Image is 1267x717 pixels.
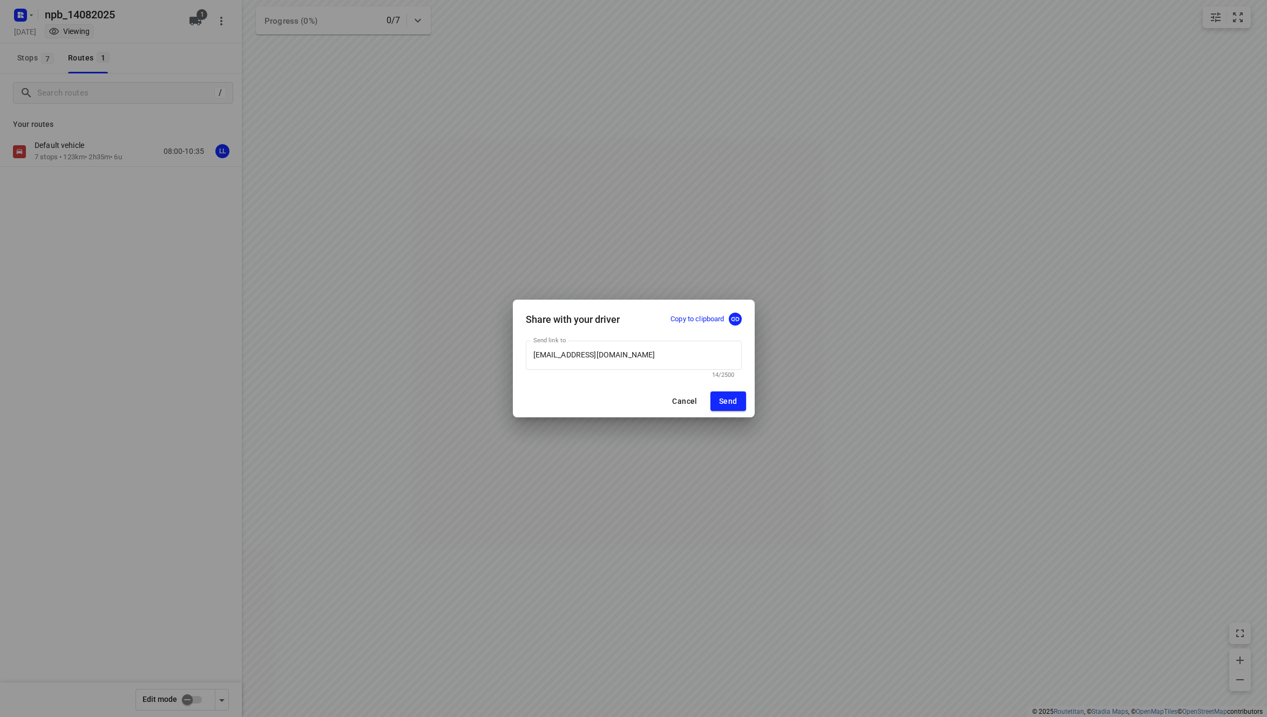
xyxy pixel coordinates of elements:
p: Copy to clipboard [670,314,724,324]
span: Cancel [672,397,697,405]
input: Driver’s email address [526,341,742,370]
span: Send [719,397,737,405]
button: Send [710,391,746,411]
h5: Share with your driver [526,314,620,325]
button: Cancel [663,391,706,411]
span: 14/2500 [712,371,734,378]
